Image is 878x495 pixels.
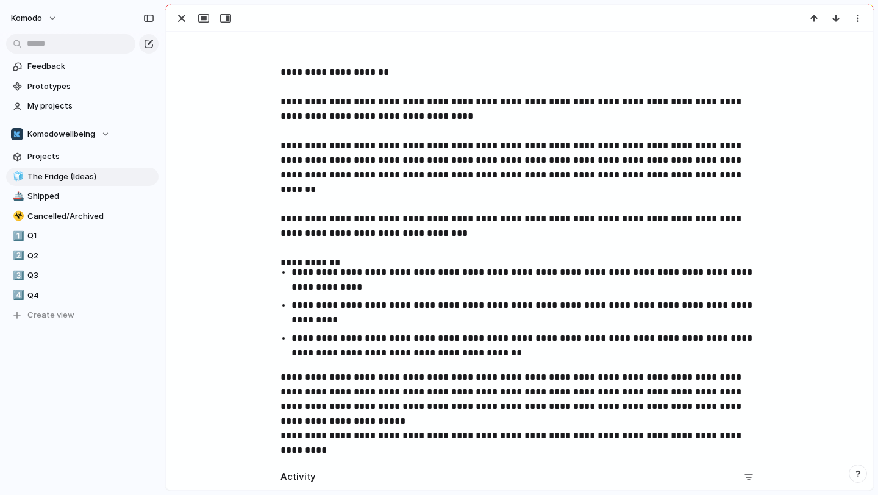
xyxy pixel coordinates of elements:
span: My projects [27,100,154,112]
a: 🧊The Fridge (Ideas) [6,168,159,186]
a: Projects [6,148,159,166]
button: 4️⃣ [11,290,23,302]
button: Create view [6,306,159,324]
button: ☣️ [11,210,23,223]
button: 1️⃣ [11,230,23,242]
a: ☣️Cancelled/Archived [6,207,159,226]
span: Create view [27,309,74,321]
span: Komodowellbeing [27,128,95,140]
a: My projects [6,97,159,115]
a: Prototypes [6,77,159,96]
a: 4️⃣Q4 [6,287,159,305]
button: Komodo [5,9,63,28]
div: 1️⃣ [13,229,21,243]
span: Prototypes [27,80,154,93]
a: 2️⃣Q2 [6,247,159,265]
span: Shipped [27,190,154,202]
a: 1️⃣Q1 [6,227,159,245]
span: The Fridge (Ideas) [27,171,154,183]
h2: Activity [280,470,316,484]
a: 🚢Shipped [6,187,159,205]
span: Cancelled/Archived [27,210,154,223]
a: Feedback [6,57,159,76]
span: Q3 [27,269,154,282]
div: 3️⃣ [13,269,21,283]
span: Q2 [27,250,154,262]
div: 2️⃣ [13,249,21,263]
span: Projects [27,151,154,163]
button: 2️⃣ [11,250,23,262]
div: 🚢 [13,190,21,204]
div: 4️⃣ [13,288,21,302]
button: 🚢 [11,190,23,202]
button: 3️⃣ [11,269,23,282]
div: ☣️ [13,209,21,223]
div: 🧊 [13,169,21,183]
span: Q1 [27,230,154,242]
button: Komodowellbeing [6,125,159,143]
span: Komodo [11,12,42,24]
span: Feedback [27,60,154,73]
span: Q4 [27,290,154,302]
button: 🧊 [11,171,23,183]
a: 3️⃣Q3 [6,266,159,285]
